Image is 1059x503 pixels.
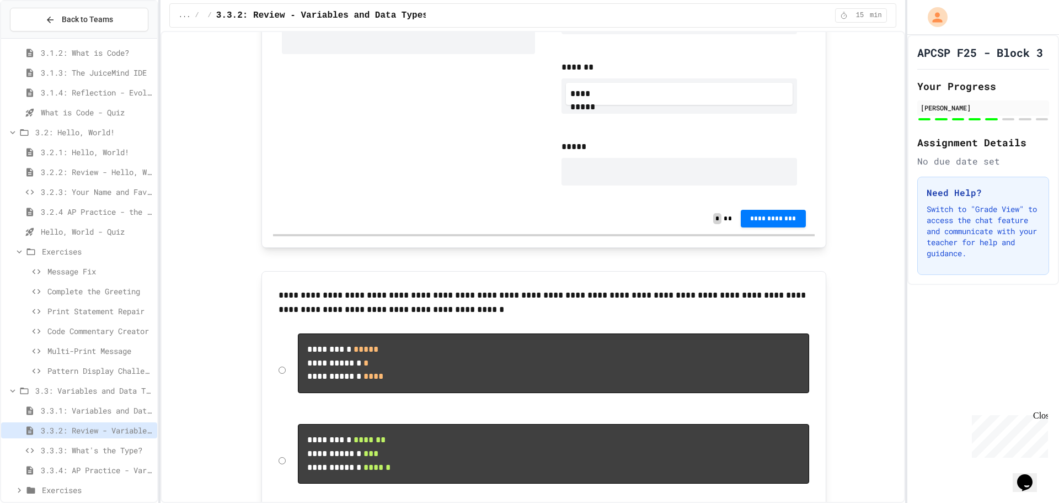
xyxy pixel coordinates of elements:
span: 3.3.1: Variables and Data Types [41,405,153,416]
div: [PERSON_NAME] [921,103,1046,113]
span: 3.3.3: What's the Type? [41,444,153,456]
span: 3.1.3: The JuiceMind IDE [41,67,153,78]
h1: APCSP F25 - Block 3 [917,45,1043,60]
span: 3.3.2: Review - Variables and Data Types [41,425,153,436]
span: 3.3.2: Review - Variables and Data Types [216,9,428,22]
span: ... [179,11,191,20]
div: Chat with us now!Close [4,4,76,70]
h3: Need Help? [927,186,1040,199]
span: 3.2.3: Your Name and Favorite Movie [41,186,153,198]
span: Exercises [42,484,153,496]
span: Print Statement Repair [47,305,153,317]
h2: Your Progress [917,78,1049,94]
span: 15 [851,11,869,20]
div: No due date set [917,155,1049,168]
span: 3.3: Variables and Data Types [35,385,153,396]
span: Code Commentary Creator [47,325,153,337]
span: 3.2.1: Hello, World! [41,146,153,158]
span: 3.2.2: Review - Hello, World! [41,166,153,178]
span: 3.3.4: AP Practice - Variables [41,464,153,476]
span: Complete the Greeting [47,285,153,297]
iframe: chat widget [1013,459,1048,492]
div: My Account [916,4,950,30]
span: Pattern Display Challenge [47,365,153,377]
button: Back to Teams [10,8,148,31]
span: What is Code - Quiz [41,107,153,118]
span: 3.2: Hello, World! [35,126,153,138]
h2: Assignment Details [917,135,1049,150]
span: 3.2.4 AP Practice - the DISPLAY Procedure [41,206,153,218]
p: Switch to "Grade View" to access the chat feature and communicate with your teacher for help and ... [927,204,1040,259]
span: 3.1.4: Reflection - Evolving Technology [41,87,153,98]
span: 3.1.2: What is Code? [41,47,153,59]
iframe: chat widget [967,411,1048,458]
span: Back to Teams [62,14,113,25]
span: / [195,11,199,20]
span: Hello, World - Quiz [41,226,153,237]
span: Multi-Print Message [47,345,153,357]
span: / [208,11,212,20]
span: Message Fix [47,266,153,277]
span: min [870,11,882,20]
span: Exercises [42,246,153,257]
